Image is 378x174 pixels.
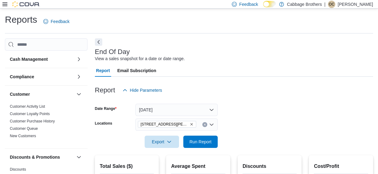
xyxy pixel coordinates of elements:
span: Feedback [51,18,69,25]
button: Hide Parameters [120,84,165,96]
button: Run Report [183,136,218,148]
div: Customer [5,103,88,148]
label: Date Range [95,106,117,111]
h2: Average Spent [171,163,225,170]
label: Locations [95,121,112,126]
span: Export [148,136,175,148]
h3: Compliance [10,74,34,80]
span: Dark Mode [263,7,263,8]
button: Customer [75,91,83,98]
div: View a sales snapshot for a date or date range. [95,56,185,62]
button: Export [145,136,179,148]
a: Customer Purchase History [10,119,55,123]
a: Feedback [41,15,72,28]
button: Discounts & Promotions [10,154,74,160]
a: New Customers [10,134,36,138]
div: Oliver Coppolino [328,1,335,8]
span: 830 Upper James Street [138,121,196,128]
span: [STREET_ADDRESS][PERSON_NAME] [141,121,189,127]
button: Next [95,38,102,46]
button: [DATE] [135,104,218,116]
button: Cash Management [75,56,83,63]
span: OC [329,1,334,8]
button: Clear input [202,122,207,127]
button: Remove 830 Upper James Street from selection in this group [190,122,193,126]
h2: Total Sales ($) [100,163,154,170]
h3: Customer [10,91,30,97]
h2: Cost/Profit [314,163,368,170]
span: Run Report [189,139,212,145]
h1: Reports [5,14,37,26]
span: Feedback [239,1,258,7]
p: Cabbage Brothers [287,1,322,8]
a: Customer Loyalty Points [10,112,50,116]
input: Dark Mode [263,1,276,7]
button: Discounts & Promotions [75,153,83,161]
h3: Cash Management [10,56,48,62]
p: | [324,1,325,8]
span: Customer Queue [10,126,38,131]
a: Customer Activity List [10,104,45,109]
span: Report [96,64,110,77]
button: Compliance [10,74,74,80]
h3: Report [95,87,115,94]
button: Cash Management [10,56,74,62]
h3: Discounts & Promotions [10,154,60,160]
p: [PERSON_NAME] [338,1,373,8]
h2: Discounts [243,163,297,170]
button: Customer [10,91,74,97]
img: Cova [12,1,40,7]
button: Compliance [75,73,83,80]
button: Open list of options [209,122,214,127]
a: Customer Queue [10,126,38,131]
a: Discounts [10,167,26,172]
h3: End Of Day [95,48,130,56]
span: Hide Parameters [130,87,162,93]
span: New Customers [10,133,36,138]
span: Email Subscription [117,64,156,77]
